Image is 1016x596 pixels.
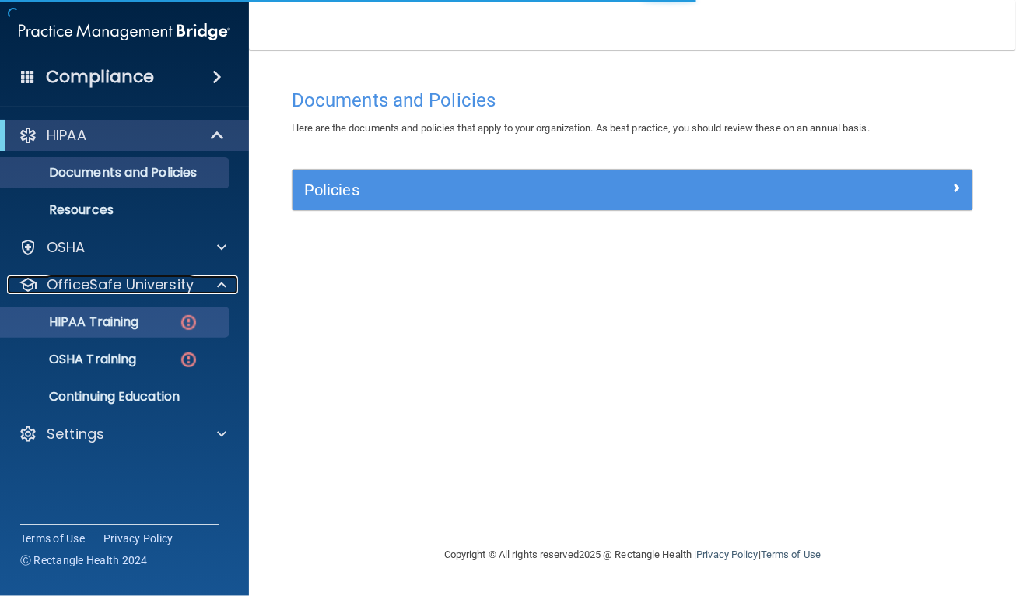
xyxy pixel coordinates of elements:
[761,549,821,560] a: Terms of Use
[10,352,136,367] p: OSHA Training
[696,549,758,560] a: Privacy Policy
[47,275,194,294] p: OfficeSafe University
[10,165,222,181] p: Documents and Policies
[349,530,916,580] div: Copyright © All rights reserved 2025 @ Rectangle Health | |
[19,238,226,257] a: OSHA
[304,181,791,198] h5: Policies
[19,275,226,294] a: OfficeSafe University
[47,238,86,257] p: OSHA
[19,126,226,145] a: HIPAA
[10,202,222,218] p: Resources
[10,389,222,405] p: Continuing Education
[292,122,870,134] span: Here are the documents and policies that apply to your organization. As best practice, you should...
[10,314,138,330] p: HIPAA Training
[20,552,148,568] span: Ⓒ Rectangle Health 2024
[179,350,198,370] img: danger-circle.6113f641.png
[179,313,198,332] img: danger-circle.6113f641.png
[47,126,86,145] p: HIPAA
[748,486,997,548] iframe: Drift Widget Chat Controller
[46,66,154,88] h4: Compliance
[19,16,230,47] img: PMB logo
[47,425,104,443] p: Settings
[19,425,226,443] a: Settings
[292,90,973,110] h4: Documents and Policies
[103,531,173,546] a: Privacy Policy
[20,531,85,546] a: Terms of Use
[304,177,961,202] a: Policies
